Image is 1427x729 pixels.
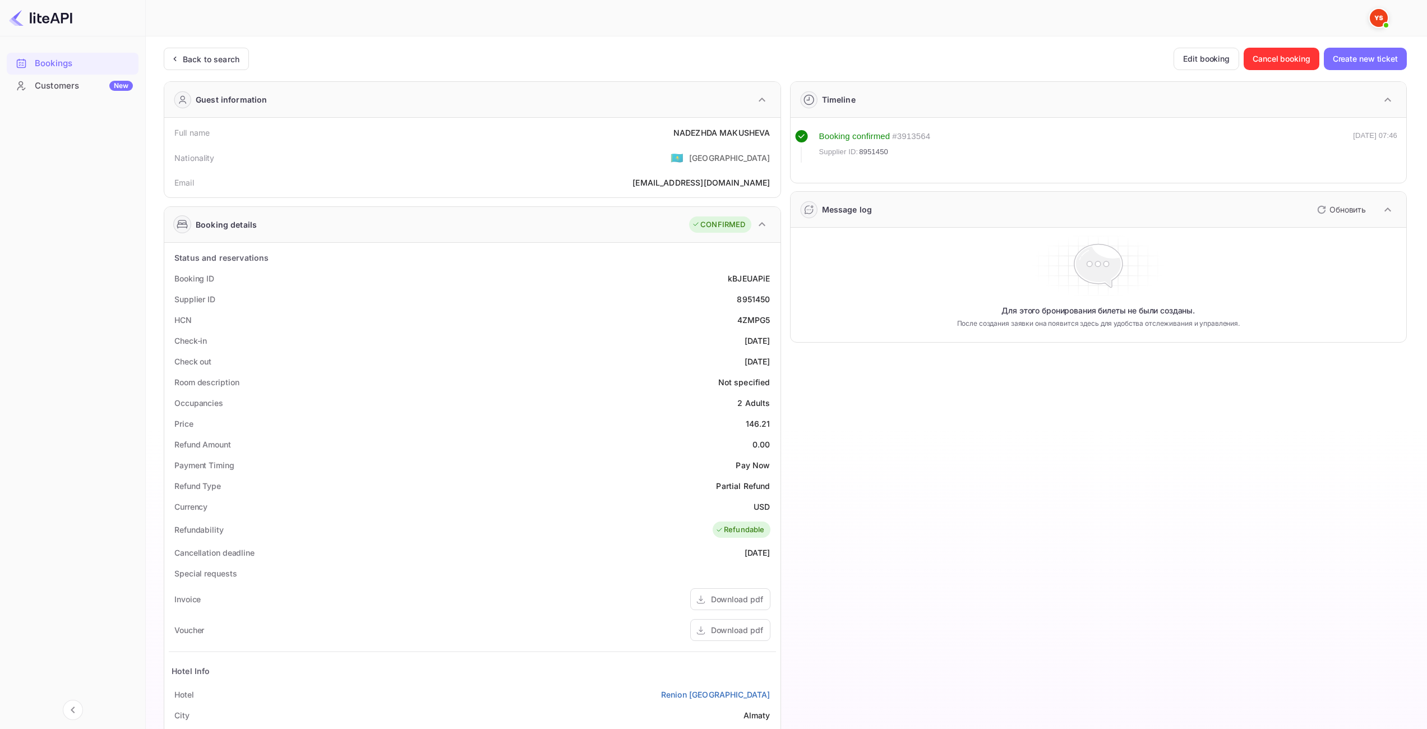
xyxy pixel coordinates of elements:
[174,547,255,559] div: Cancellation deadline
[673,127,770,139] div: NADEZHDA MAKUSHEVA
[745,335,770,347] div: [DATE]
[822,94,856,105] div: Timeline
[728,273,770,284] div: kBJEUAPiE
[174,501,207,513] div: Currency
[736,459,770,471] div: Pay Now
[892,130,930,143] div: # 3913564
[174,293,215,305] div: Supplier ID
[63,700,83,720] button: Collapse navigation
[174,376,239,388] div: Room description
[743,709,770,721] div: Almaty
[819,130,890,143] div: Booking confirmed
[7,53,138,75] div: Bookings
[689,152,770,164] div: [GEOGRAPHIC_DATA]
[1183,52,1230,66] ya-tr-span: Edit booking
[174,273,214,284] div: Booking ID
[174,127,210,139] div: Full name
[718,376,770,388] div: Not specified
[671,147,684,168] span: United States
[9,9,72,27] img: LiteAPI logo
[661,689,770,700] a: Renion [GEOGRAPHIC_DATA]
[1324,48,1407,70] button: Create new ticket
[752,439,770,450] div: 0.00
[711,593,763,605] div: Download pdf
[716,480,770,492] div: Partial Refund
[183,54,239,64] ya-tr-span: Back to search
[931,319,1265,329] p: После создания заявки она появится здесь для удобства отслеживания и управления.
[174,624,204,636] div: Voucher
[822,204,872,215] div: Message log
[174,152,215,164] div: Nationality
[174,567,237,579] div: Special requests
[7,75,138,96] a: CustomersNew
[737,397,770,409] div: 2 Adults
[174,418,193,430] div: Price
[174,177,194,188] div: Email
[114,81,128,90] ya-tr-span: New
[7,75,138,97] div: CustomersNew
[174,459,234,471] div: Payment Timing
[174,335,207,347] div: Check-in
[737,314,770,326] div: 4ZMPG5
[1174,48,1239,70] button: Edit booking
[174,524,224,536] div: Refundability
[859,146,888,158] span: 8951450
[174,314,192,326] div: HCN
[819,146,858,158] span: Supplier ID:
[715,524,765,536] div: Refundable
[196,219,257,230] div: Booking details
[174,439,231,450] div: Refund Amount
[711,624,763,636] div: Download pdf
[35,80,79,93] ya-tr-span: Customers
[745,356,770,367] div: [DATE]
[745,547,770,559] div: [DATE]
[174,709,190,721] div: City
[746,418,770,430] div: 146.21
[7,53,138,73] a: Bookings
[196,94,267,105] div: Guest information
[1310,201,1370,219] button: Обновить
[692,219,745,230] div: CONFIRMED
[754,501,770,513] div: USD
[1244,48,1319,70] button: Cancel booking
[174,593,201,605] div: Invoice
[174,397,223,409] div: Occupancies
[174,689,194,700] div: Hotel
[1370,9,1388,27] img: Yandex Support
[172,665,210,677] div: Hotel Info
[1353,130,1397,163] div: [DATE] 07:46
[737,293,770,305] div: 8951450
[1333,52,1398,66] ya-tr-span: Create new ticket
[632,177,770,188] div: [EMAIL_ADDRESS][DOMAIN_NAME]
[1001,305,1195,316] p: Для этого бронирования билеты не были созданы.
[1329,204,1366,215] p: Обновить
[174,252,269,264] div: Status and reservations
[35,57,72,70] ya-tr-span: Bookings
[174,480,221,492] div: Refund Type
[174,356,211,367] div: Check out
[1253,52,1310,66] ya-tr-span: Cancel booking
